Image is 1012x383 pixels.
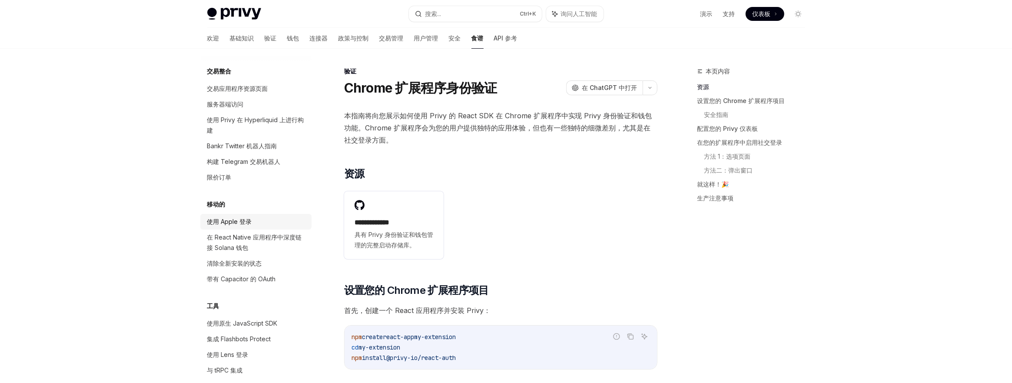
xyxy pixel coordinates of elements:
font: 政策与控制 [338,34,369,42]
font: 构建 Telegram 交易机器人 [207,158,281,165]
a: 欢迎 [207,28,219,49]
font: 资源 [697,83,710,90]
a: 限价订单 [200,170,312,185]
span: cd [352,343,358,351]
a: 在您的扩展程序中启用社交登录 [697,136,812,150]
button: 询问人工智能 [639,331,650,342]
font: 交易应用程序资源页面 [207,85,268,92]
a: 方法 1：选项页面 [704,150,812,163]
a: 构建 Telegram 交易机器人 [200,154,312,170]
font: 带有 Capacitor 的 OAuth [207,275,276,283]
font: 本页内容 [706,67,730,75]
span: my-extension [414,333,456,341]
font: 清除全新安装的状态 [207,260,262,267]
a: 安全指南 [704,108,812,122]
a: 清除全新安装的状态 [200,256,312,271]
span: react-app [383,333,414,341]
a: 使用 Privy 在 Hyperliquid 上进行构建 [200,112,312,138]
a: 仪表板 [746,7,784,21]
font: 连接器 [310,34,328,42]
font: 交易管理 [379,34,404,42]
span: npm [352,333,362,341]
span: my-extension [358,343,400,351]
a: 交易应用程序资源页面 [200,81,312,97]
a: API 参考 [494,28,518,49]
a: 配置您的 Privy 仪表板 [697,122,812,136]
font: 移动的 [207,200,226,208]
font: Chrome 扩展程序身份验证 [344,80,497,96]
font: 欢迎 [207,34,219,42]
a: 支持 [723,10,735,18]
font: 具有 Privy 身份验证和钱包管理的完整启动存储库。 [355,231,433,249]
font: Ctrl [520,10,529,17]
button: 询问人工智能 [546,6,604,22]
font: +K [529,10,537,17]
button: 复制代码块中的内容 [625,331,636,342]
font: 验证 [344,67,356,75]
a: 使用 Lens 登录 [200,347,312,363]
font: 使用 Privy 在 Hyperliquid 上进行构建 [207,116,304,134]
font: 基础知识 [230,34,254,42]
font: 仪表板 [753,10,771,17]
font: 在 ChatGPT 中打开 [582,84,637,91]
font: 食谱 [471,34,484,42]
a: 方法二：弹出窗口 [704,163,812,177]
font: 用户管理 [414,34,438,42]
a: 使用原生 JavaScript SDK [200,316,312,331]
font: 使用原生 JavaScript SDK [207,320,278,327]
a: 带有 Capacitor 的 OAuth [200,271,312,287]
a: 集成 Flashbots Protect [200,331,312,347]
font: 集成 Flashbots Protect [207,335,271,343]
a: 钱包 [287,28,299,49]
a: 食谱 [471,28,484,49]
a: 用户管理 [414,28,438,49]
font: 配置您的 Privy 仪表板 [697,125,758,132]
font: 就这样！🎉 [697,180,729,188]
font: 服务器端访问 [207,100,244,108]
a: 基础知识 [230,28,254,49]
font: 设置您的 Chrome 扩展程序项目 [697,97,785,104]
a: 演示 [700,10,713,18]
font: 使用 Lens 登录 [207,351,249,358]
a: 生产注意事项 [697,191,812,205]
font: 安全 [449,34,461,42]
font: 询问人工智能 [561,10,597,17]
button: 切换暗模式 [791,7,805,21]
a: 连接器 [310,28,328,49]
font: 方法 1：选项页面 [704,153,751,160]
button: 报告错误代码 [611,331,622,342]
span: @privy-io/react-auth [386,354,456,362]
font: 交易整合 [207,67,232,75]
font: 本指南将向您展示如何使用 Privy 的 React SDK 在 Chrome 扩展程序中实现 Privy 身份验证和钱包功能。Chrome 扩展程序会为您的用户提供独特的应用体验，但也有一些独... [344,111,652,144]
span: npm [352,354,362,362]
font: 工具 [207,302,219,310]
a: 使用 Apple 登录 [200,214,312,230]
font: 资源 [344,167,365,180]
font: 安全指南 [704,111,729,118]
font: 方法二：弹出窗口 [704,167,753,174]
a: 就这样！🎉 [697,177,812,191]
font: 搜索... [425,10,441,17]
font: 使用 Apple 登录 [207,218,252,225]
a: 在 React Native 应用程序中深度链接 Solana 钱包 [200,230,312,256]
font: 生产注意事项 [697,194,734,202]
a: 服务器端访问 [200,97,312,112]
img: 灯光标志 [207,8,261,20]
button: 在 ChatGPT 中打开 [566,80,643,95]
span: create [362,333,383,341]
a: 安全 [449,28,461,49]
font: 在您的扩展程序中启用社交登录 [697,139,783,146]
a: Bankr Twitter 机器人指南 [200,138,312,154]
font: 首先，创建一个 React 应用程序并安装 Privy： [344,306,491,315]
a: 资源 [697,80,812,94]
button: 搜索...Ctrl+K [409,6,542,22]
font: API 参考 [494,34,518,42]
font: Bankr Twitter 机器人指南 [207,142,277,150]
a: 政策与控制 [338,28,369,49]
font: 演示 [700,10,713,17]
a: 设置您的 Chrome 扩展程序项目 [697,94,812,108]
a: 交易管理 [379,28,404,49]
font: 限价订单 [207,173,232,181]
a: 与 tRPC 集成 [200,363,312,378]
font: 在 React Native 应用程序中深度链接 Solana 钱包 [207,233,302,251]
